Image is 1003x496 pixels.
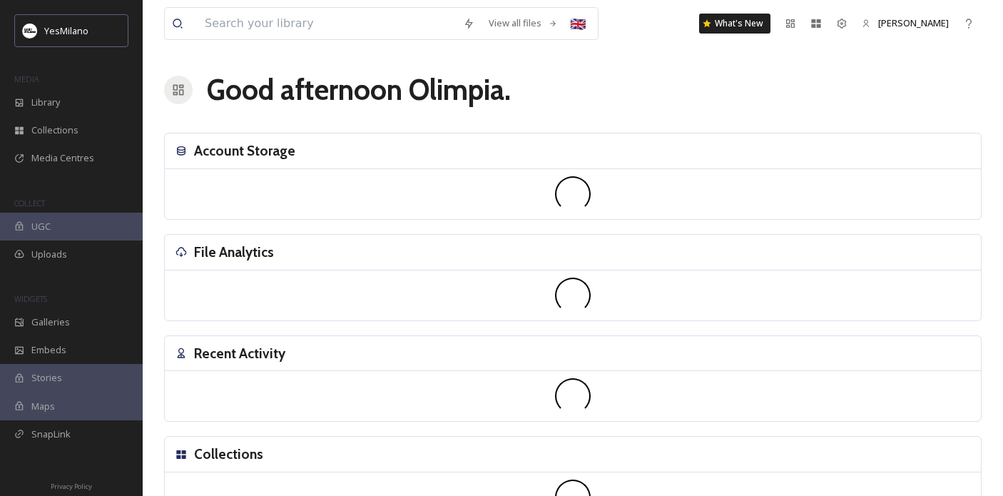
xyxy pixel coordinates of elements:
[194,242,274,263] h3: File Analytics
[44,24,88,37] span: YesMilano
[31,427,71,441] span: SnapLink
[699,14,770,34] a: What's New
[51,477,92,494] a: Privacy Policy
[23,24,37,38] img: Logo%20YesMilano%40150x.png
[31,220,51,233] span: UGC
[14,293,47,304] span: WIDGETS
[194,343,285,364] h3: Recent Activity
[482,9,565,37] a: View all files
[878,16,949,29] span: [PERSON_NAME]
[31,400,55,413] span: Maps
[855,9,956,37] a: [PERSON_NAME]
[31,371,62,385] span: Stories
[31,151,94,165] span: Media Centres
[207,69,511,111] h1: Good afternoon Olimpia .
[31,315,70,329] span: Galleries
[198,8,456,39] input: Search your library
[31,96,60,109] span: Library
[14,74,39,84] span: MEDIA
[565,11,591,36] div: 🇬🇧
[51,482,92,491] span: Privacy Policy
[31,248,67,261] span: Uploads
[194,444,263,465] h3: Collections
[194,141,295,161] h3: Account Storage
[14,198,45,208] span: COLLECT
[31,123,78,137] span: Collections
[31,343,66,357] span: Embeds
